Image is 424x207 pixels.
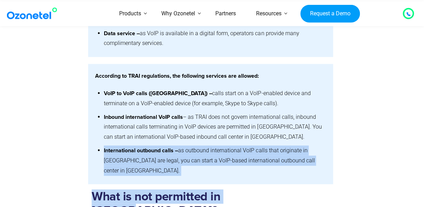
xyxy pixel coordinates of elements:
li: – as TRAI does not govern international calls, inbound international calls terminating in VoIP de... [104,110,326,144]
strong: Inbound international VoIP calls [104,114,183,120]
a: Products [109,1,151,26]
li: as outbound international VoIP calls that originate in [GEOGRAPHIC_DATA] are legal, you can start... [104,144,326,177]
strong: According to TRAI regulations, the following services are allowed: [95,73,259,78]
strong: Data service – [104,30,140,36]
a: Partners [205,1,246,26]
a: Resources [246,1,292,26]
strong: VoIP to VoIP calls ([GEOGRAPHIC_DATA]) – [104,90,212,96]
strong: International outbound calls – [104,147,178,153]
a: Request a Demo [300,5,360,23]
li: calls start on a VoIP-enabled device and terminate on a VoIP-enabled device (for example, Skype t... [104,86,326,110]
a: Why Ozonetel [151,1,205,26]
li: as VoIP is available in a digital form, operators can provide many complimentary services. [104,26,326,50]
